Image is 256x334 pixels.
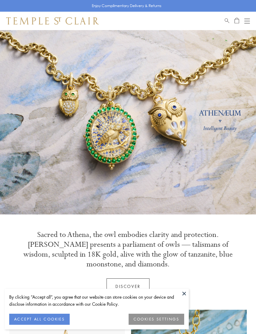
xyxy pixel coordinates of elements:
div: By clicking “Accept all”, you agree that our website can store cookies on your device and disclos... [9,293,184,308]
a: Open Shopping Bag [235,17,239,25]
p: Enjoy Complimentary Delivery & Returns [92,3,161,9]
p: Sacred to Athena, the owl embodies clarity and protection. [PERSON_NAME] presents a parliament of... [18,230,238,269]
a: Search [225,17,229,25]
a: Discover [107,278,149,294]
img: Temple St. Clair [6,17,99,25]
button: COOKIES SETTINGS [129,314,184,325]
button: Open navigation [244,17,250,25]
button: ACCEPT ALL COOKIES [9,314,70,325]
